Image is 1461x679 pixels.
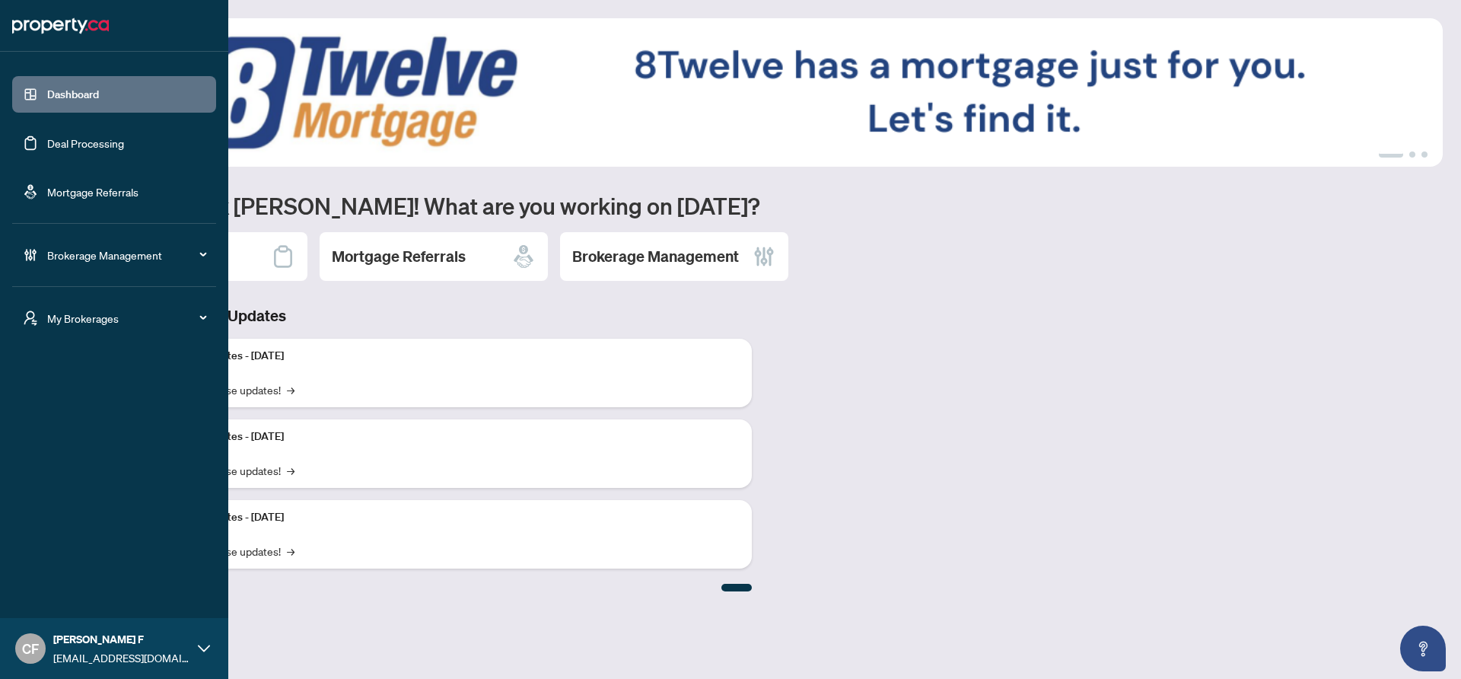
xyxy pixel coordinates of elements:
[1400,626,1446,671] button: Open asap
[1379,151,1403,158] button: 1
[1421,151,1428,158] button: 3
[47,310,205,327] span: My Brokerages
[23,311,38,326] span: user-switch
[47,247,205,263] span: Brokerage Management
[12,14,109,38] img: logo
[160,429,740,445] p: Platform Updates - [DATE]
[332,246,466,267] h2: Mortgage Referrals
[79,191,1443,220] h1: Welcome back [PERSON_NAME]! What are you working on [DATE]?
[53,649,190,666] span: [EMAIL_ADDRESS][DOMAIN_NAME]
[572,246,739,267] h2: Brokerage Management
[79,305,752,327] h3: Brokerage & Industry Updates
[287,381,294,398] span: →
[287,543,294,559] span: →
[47,88,99,101] a: Dashboard
[79,18,1443,167] img: Slide 0
[53,631,190,648] span: [PERSON_NAME] F
[22,638,39,659] span: CF
[160,509,740,526] p: Platform Updates - [DATE]
[1409,151,1415,158] button: 2
[47,185,138,199] a: Mortgage Referrals
[160,348,740,365] p: Platform Updates - [DATE]
[287,462,294,479] span: →
[47,136,124,150] a: Deal Processing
